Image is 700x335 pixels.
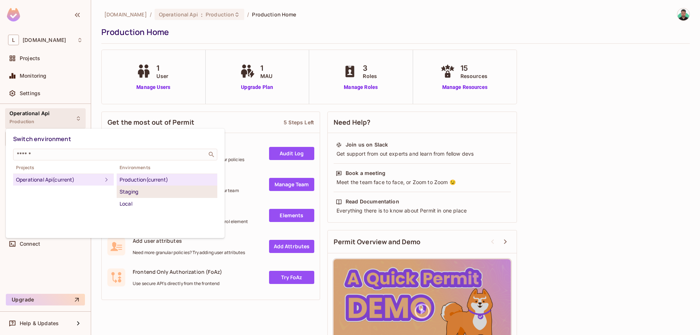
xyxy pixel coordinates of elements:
div: Staging [120,187,214,196]
span: Projects [13,165,114,171]
div: Operational Api (current) [16,175,102,184]
span: Switch environment [13,135,71,143]
span: Environments [117,165,217,171]
div: Local [120,199,214,208]
div: Production (current) [120,175,214,184]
